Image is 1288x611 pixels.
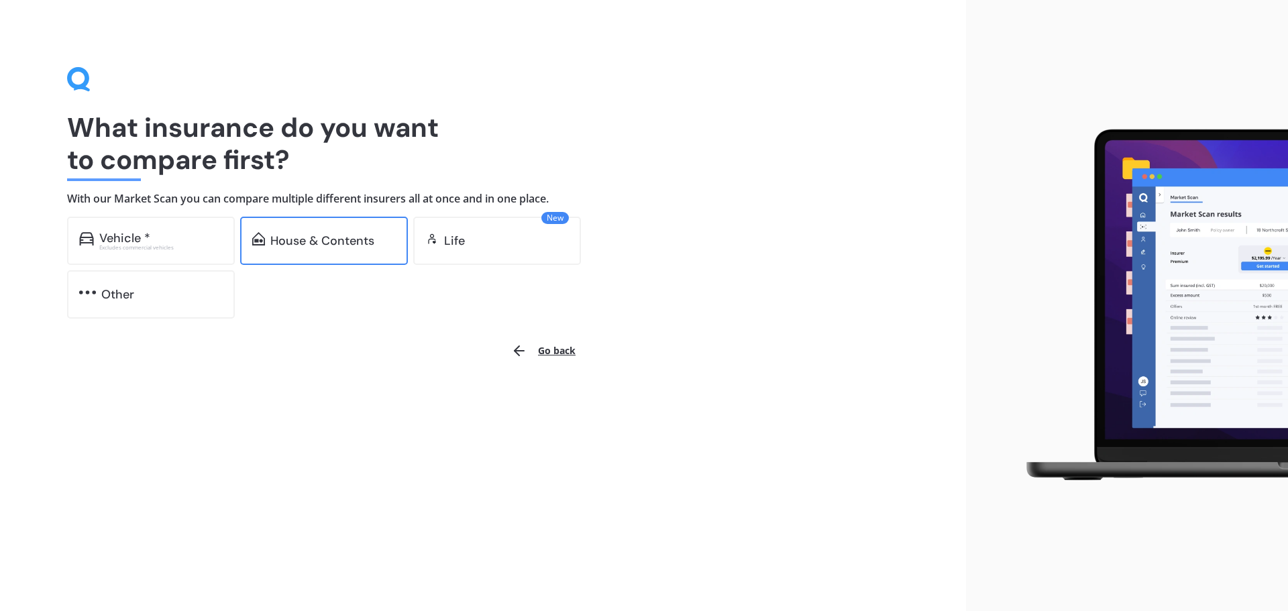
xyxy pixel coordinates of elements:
button: Go back [503,335,584,367]
div: Excludes commercial vehicles [99,245,223,250]
h1: What insurance do you want to compare first? [67,111,899,176]
h4: With our Market Scan you can compare multiple different insurers all at once and in one place. [67,192,899,206]
div: Other [101,288,134,301]
img: life.f720d6a2d7cdcd3ad642.svg [425,232,439,245]
div: House & Contents [270,234,374,247]
div: Life [444,234,465,247]
div: Vehicle * [99,231,150,245]
img: home-and-contents.b802091223b8502ef2dd.svg [252,232,265,245]
img: car.f15378c7a67c060ca3f3.svg [79,232,94,245]
img: other.81dba5aafe580aa69f38.svg [79,286,96,299]
span: New [541,212,569,224]
img: laptop.webp [1007,121,1288,490]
